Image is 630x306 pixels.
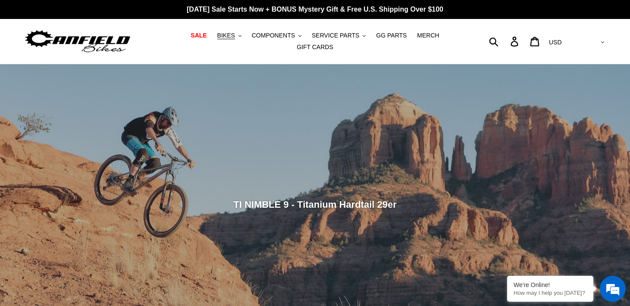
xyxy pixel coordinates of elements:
[307,30,370,41] button: SERVICE PARTS
[514,281,587,288] div: We're Online!
[413,30,443,41] a: MERCH
[494,32,516,51] input: Search
[24,28,132,55] img: Canfield Bikes
[514,290,587,296] p: How may I help you today?
[292,41,338,53] a: GIFT CARDS
[233,199,397,210] span: TI NIMBLE 9 - Titanium Hardtail 29er
[312,32,359,39] span: SERVICE PARTS
[191,32,207,39] span: SALE
[248,30,306,41] button: COMPONENTS
[376,32,407,39] span: GG PARTS
[186,30,211,41] a: SALE
[213,30,246,41] button: BIKES
[372,30,411,41] a: GG PARTS
[217,32,235,39] span: BIKES
[297,44,333,51] span: GIFT CARDS
[252,32,295,39] span: COMPONENTS
[417,32,439,39] span: MERCH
